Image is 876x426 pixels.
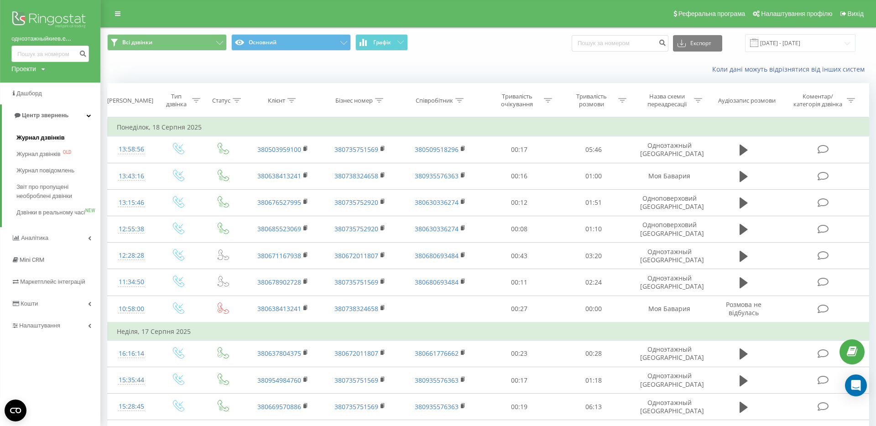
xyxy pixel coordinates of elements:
[5,400,26,421] button: Open CMP widget
[726,300,761,317] span: Розмова не відбулась
[16,166,74,175] span: Журнал повідомлень
[16,133,65,142] span: Журнал дзвінків
[673,35,722,52] button: Експорт
[334,251,378,260] a: 380672011807
[117,345,146,363] div: 16:16:14
[373,39,391,46] span: Графік
[557,243,631,269] td: 03:20
[334,376,378,384] a: 380735751569
[643,93,692,108] div: Назва схеми переадресації
[122,39,152,46] span: Всі дзвінки
[117,371,146,389] div: 15:35:44
[482,243,557,269] td: 00:43
[678,10,746,17] span: Реферальна програма
[482,340,557,367] td: 00:23
[231,34,351,51] button: Основний
[334,304,378,313] a: 380738324658
[482,216,557,242] td: 00:08
[482,189,557,216] td: 00:12
[482,296,557,322] td: 00:27
[20,256,44,263] span: Mini CRM
[16,150,60,159] span: Журнал дзвінків
[415,402,459,411] a: 380935576363
[22,112,68,119] span: Центр звернень
[334,224,378,233] a: 380735752920
[482,136,557,163] td: 00:17
[257,145,301,154] a: 380503959100
[117,300,146,318] div: 10:58:00
[557,136,631,163] td: 05:46
[2,104,100,126] a: Центр звернень
[631,243,708,269] td: Одноэтажный [GEOGRAPHIC_DATA]
[482,394,557,420] td: 00:19
[631,269,708,296] td: Одноэтажный [GEOGRAPHIC_DATA]
[334,278,378,286] a: 380735751569
[11,34,89,43] a: одноэтажныйкиев.c...
[117,247,146,265] div: 12:28:28
[567,93,616,108] div: Тривалість розмови
[557,296,631,322] td: 00:00
[257,349,301,358] a: 380637804375
[107,97,153,104] div: [PERSON_NAME]
[848,10,864,17] span: Вихід
[557,340,631,367] td: 00:28
[117,220,146,238] div: 12:55:38
[117,194,146,212] div: 13:15:46
[631,340,708,367] td: Одноэтажный [GEOGRAPHIC_DATA]
[712,65,869,73] a: Коли дані можуть відрізнятися вiд інших систем
[335,97,373,104] div: Бізнес номер
[415,349,459,358] a: 380661776662
[21,234,48,241] span: Аналiтика
[19,322,60,329] span: Налаштування
[21,300,38,307] span: Кошти
[845,374,867,396] div: Open Intercom Messenger
[631,136,708,163] td: Одноэтажный [GEOGRAPHIC_DATA]
[631,296,708,322] td: Моя Бавария
[557,189,631,216] td: 01:51
[16,90,42,97] span: Дашборд
[257,198,301,207] a: 380676527995
[257,402,301,411] a: 380669570886
[557,216,631,242] td: 01:10
[11,64,36,73] div: Проекти
[108,118,869,136] td: Понеділок, 18 Серпня 2025
[16,208,85,217] span: Дзвінки в реальному часі
[334,349,378,358] a: 380672011807
[482,269,557,296] td: 00:11
[557,269,631,296] td: 02:24
[108,322,869,341] td: Неділя, 17 Серпня 2025
[631,367,708,394] td: Одноэтажный [GEOGRAPHIC_DATA]
[416,97,453,104] div: Співробітник
[257,278,301,286] a: 380678902728
[16,130,100,146] a: Журнал дзвінків
[212,97,230,104] div: Статус
[107,34,227,51] button: Всі дзвінки
[493,93,542,108] div: Тривалість очікування
[415,198,459,207] a: 380630336274
[16,182,96,201] span: Звіт про пропущені необроблені дзвінки
[20,278,85,285] span: Маркетплейс інтеграцій
[415,278,459,286] a: 380680693484
[117,398,146,416] div: 15:28:45
[415,376,459,384] a: 380935576363
[16,162,100,179] a: Журнал повідомлень
[257,224,301,233] a: 380685523069
[117,167,146,185] div: 13:43:16
[631,163,708,189] td: Моя Бавария
[117,140,146,158] div: 13:58:56
[415,224,459,233] a: 380630336274
[415,251,459,260] a: 380680693484
[631,189,708,216] td: Одноповерховий [GEOGRAPHIC_DATA]
[415,171,459,180] a: 380935576363
[257,376,301,384] a: 380954984760
[791,93,845,108] div: Коментар/категорія дзвінка
[257,251,301,260] a: 380671167938
[11,9,89,32] img: Ringostat logo
[334,171,378,180] a: 380738324658
[163,93,190,108] div: Тип дзвінка
[334,145,378,154] a: 380735751569
[415,145,459,154] a: 380509518296
[334,198,378,207] a: 380735752920
[572,35,668,52] input: Пошук за номером
[117,273,146,291] div: 11:34:50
